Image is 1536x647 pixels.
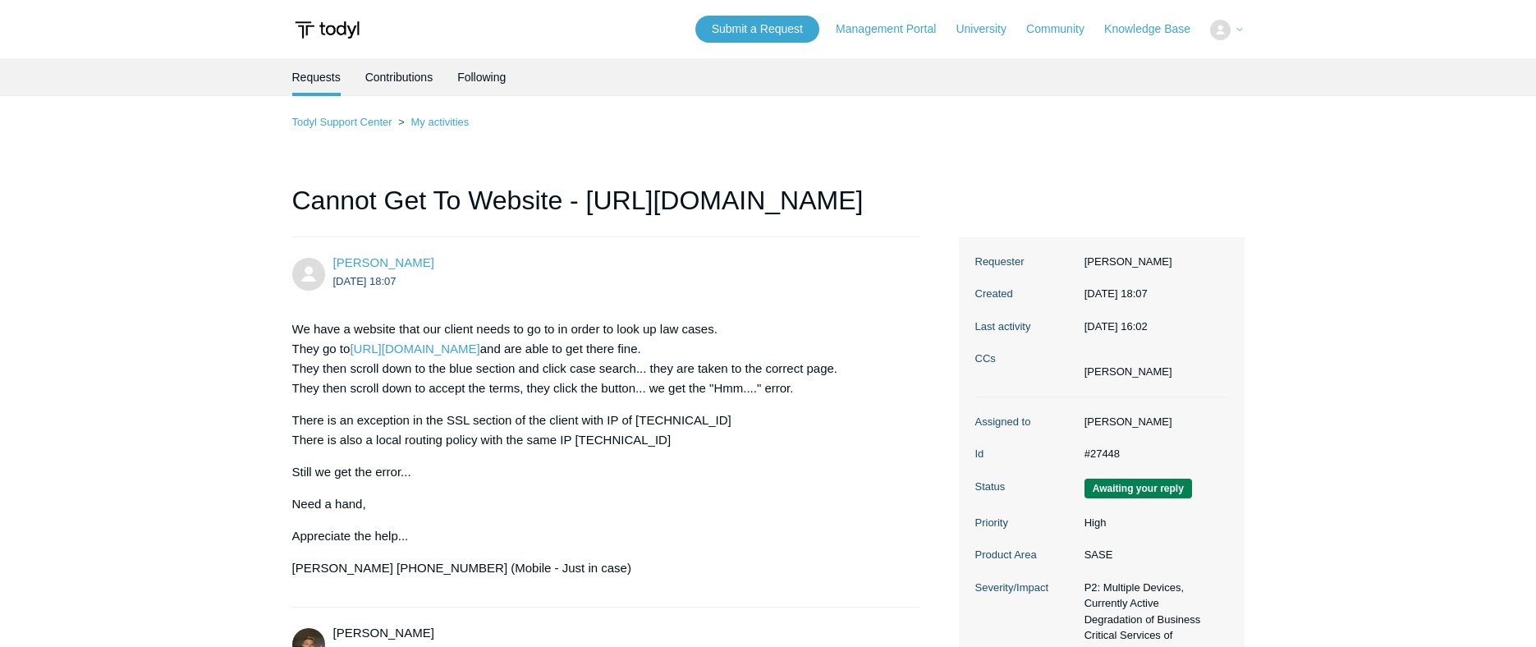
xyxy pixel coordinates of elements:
dt: Product Area [975,547,1076,563]
li: Pam Sarkisian [1084,364,1172,380]
a: [URL][DOMAIN_NAME] [350,342,479,356]
p: Appreciate the help... [292,526,905,546]
dt: Created [975,286,1076,302]
p: There is an exception in the SSL section of the client with IP of [TECHNICAL_ID] There is also a ... [292,411,905,450]
p: [PERSON_NAME] [PHONE_NUMBER] (Mobile - Just in case) [292,558,905,578]
a: Todyl Support Center [292,116,392,128]
a: [PERSON_NAME] [333,255,434,269]
h1: Cannot Get To Website - [URL][DOMAIN_NAME] [292,181,921,237]
dt: Status [975,479,1076,495]
p: Still we get the error... [292,462,905,482]
a: Following [457,58,506,96]
li: Requests [292,58,341,96]
dt: Last activity [975,319,1076,335]
li: My activities [395,116,469,128]
dd: [PERSON_NAME] [1076,254,1228,270]
dt: Priority [975,515,1076,531]
a: Submit a Request [695,16,819,43]
li: Todyl Support Center [292,116,396,128]
a: University [956,21,1022,38]
dt: CCs [975,351,1076,367]
a: Community [1026,21,1101,38]
a: Knowledge Base [1104,21,1207,38]
dd: [PERSON_NAME] [1076,414,1228,430]
span: We are waiting for you to respond [1084,479,1192,498]
span: Andy Paull [333,626,434,640]
a: My activities [410,116,469,128]
dt: Assigned to [975,414,1076,430]
time: 2025-08-14T18:07:55Z [333,275,397,287]
dd: SASE [1076,547,1228,563]
a: Contributions [365,58,433,96]
img: Todyl Support Center Help Center home page [292,15,362,45]
dt: Severity/Impact [975,580,1076,596]
time: 2025-08-14T18:07:55+00:00 [1084,287,1148,300]
time: 2025-08-20T16:02:22+00:00 [1084,320,1148,333]
span: Christopher Sarkisian [333,255,434,269]
dt: Id [975,446,1076,462]
a: Management Portal [836,21,952,38]
dd: #27448 [1076,446,1228,462]
p: Need a hand, [292,494,905,514]
dd: High [1076,515,1228,531]
dt: Requester [975,254,1076,270]
p: We have a website that our client needs to go to in order to look up law cases. They go to and ar... [292,319,905,398]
